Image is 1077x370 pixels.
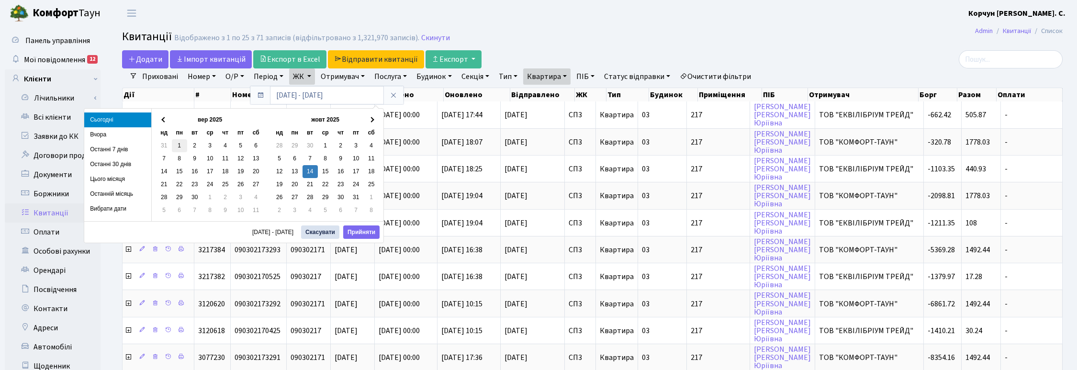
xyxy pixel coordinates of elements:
th: Тип [606,88,649,101]
td: 2 [187,139,202,152]
a: Статус відправки [600,68,674,85]
span: Квартира [600,137,634,147]
span: 3120618 [198,325,225,336]
td: 21 [303,178,318,191]
td: 15 [172,165,187,178]
span: 217 [691,273,746,280]
span: Додати [128,54,162,65]
span: ТОВ "ЕКВІЛІБРІУМ ТРЕЙД" [819,111,919,119]
td: 17 [202,165,218,178]
th: чт [333,126,348,139]
span: ТОВ "КОМФОРТ-ТАУН" [819,300,919,308]
td: 24 [202,178,218,191]
td: 9 [187,152,202,165]
span: [DATE] 17:44 [441,110,482,120]
span: 03 [642,164,650,174]
a: Квитанції [1003,26,1031,36]
button: Скасувати [301,225,339,239]
span: Квартира [600,164,634,174]
span: 17.28 [965,271,982,282]
span: -5369.28 [928,245,955,255]
th: пт [348,126,364,139]
td: 4 [248,191,264,204]
span: [DATE] [505,219,561,227]
button: Експорт [426,50,482,68]
span: 217 [691,192,746,200]
td: 20 [248,165,264,178]
span: [DATE] 00:00 [379,191,420,201]
span: [DATE] 00:00 [379,110,420,120]
td: 3 [233,191,248,204]
th: Оплати [997,88,1063,101]
span: 03 [642,110,650,120]
span: - [1005,273,1058,280]
span: [DATE] [505,111,561,119]
th: Разом [957,88,997,101]
td: 1 [364,191,379,204]
td: 20 [287,178,303,191]
li: Вибрати дати [84,202,151,216]
span: [DATE] 00:00 [379,218,420,228]
td: 6 [287,152,303,165]
th: сб [248,126,264,139]
td: 28 [272,139,287,152]
span: - [1005,219,1058,227]
span: [DATE] 19:04 [441,191,482,201]
li: Останній місяць [84,187,151,202]
a: Корчун [PERSON_NAME]. С. [968,8,1066,19]
span: [DATE] [335,245,358,255]
span: 217 [691,111,746,119]
td: 22 [318,178,333,191]
td: 3 [202,139,218,152]
li: Цього місяця [84,172,151,187]
a: [PERSON_NAME][PERSON_NAME]Юріївна [754,182,811,209]
span: -1103.35 [928,164,955,174]
th: Дії [123,88,194,101]
td: 6 [248,139,264,152]
span: 505.87 [965,110,986,120]
td: 23 [333,178,348,191]
a: Iмпорт квитанцій [170,50,252,68]
span: ТОВ "ЕКВІЛІБРІУМ ТРЕЙД" [819,219,919,227]
th: Створено [377,88,444,101]
td: 7 [157,152,172,165]
span: [DATE] [335,325,358,336]
th: ПІБ [762,88,808,101]
td: 3 [287,204,303,217]
a: Орендарі [5,261,101,280]
span: - [1005,111,1058,119]
th: # [194,88,231,101]
td: 30 [333,191,348,204]
span: СП3 [569,111,591,119]
a: Відправити квитанції [328,50,424,68]
a: Адреси [5,318,101,337]
a: Посвідчення [5,280,101,299]
span: 090302171 [291,299,325,309]
td: 2 [333,139,348,152]
span: СП3 [569,165,591,173]
span: СП3 [569,192,591,200]
span: 1778.03 [965,191,990,201]
span: 03 [642,299,650,309]
td: 8 [172,152,187,165]
td: 26 [272,191,287,204]
span: СП3 [569,300,591,308]
a: Особові рахунки [5,242,101,261]
a: Оплати [5,223,101,242]
td: 28 [157,191,172,204]
a: Період [250,68,287,85]
span: ТОВ "КОМФОРТ-ТАУН" [819,192,919,200]
span: Квитанції [122,28,172,45]
th: пн [172,126,187,139]
span: ТОВ "ЕКВІЛІБРІУМ ТРЕЙД" [819,165,919,173]
a: Очистити фільтри [676,68,755,85]
a: Послуга [370,68,411,85]
span: -1410.21 [928,325,955,336]
a: Клієнти [5,69,101,89]
td: 19 [272,178,287,191]
span: [DATE] [505,246,561,254]
span: 217 [691,246,746,254]
span: 1492.44 [965,299,990,309]
span: Мої повідомлення [24,55,85,65]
